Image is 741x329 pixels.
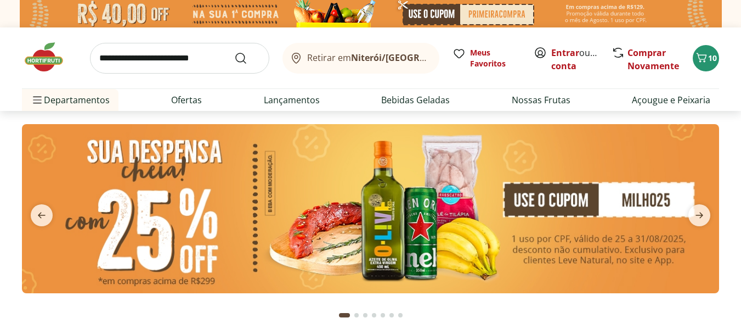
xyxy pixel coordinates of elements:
[22,124,719,293] img: cupom
[22,204,61,226] button: previous
[627,47,679,72] a: Comprar Novamente
[680,204,719,226] button: next
[90,43,269,74] input: search
[337,302,352,328] button: Current page from fs-carousel
[452,47,521,69] a: Meus Favoritos
[708,53,717,63] span: 10
[234,52,261,65] button: Submit Search
[31,87,44,113] button: Menu
[470,47,521,69] span: Meus Favoritos
[264,93,320,107] a: Lançamentos
[512,93,570,107] a: Nossas Frutas
[282,43,439,74] button: Retirar emNiterói/[GEOGRAPHIC_DATA]
[693,45,719,71] button: Carrinho
[307,53,428,63] span: Retirar em
[171,93,202,107] a: Ofertas
[381,93,450,107] a: Bebidas Geladas
[352,302,361,328] button: Go to page 2 from fs-carousel
[551,46,600,73] span: ou
[361,302,370,328] button: Go to page 3 from fs-carousel
[387,302,396,328] button: Go to page 6 from fs-carousel
[31,87,110,113] span: Departamentos
[551,47,612,72] a: Criar conta
[22,41,77,74] img: Hortifruti
[396,302,405,328] button: Go to page 7 from fs-carousel
[370,302,378,328] button: Go to page 4 from fs-carousel
[551,47,579,59] a: Entrar
[351,52,476,64] b: Niterói/[GEOGRAPHIC_DATA]
[632,93,710,107] a: Açougue e Peixaria
[378,302,387,328] button: Go to page 5 from fs-carousel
